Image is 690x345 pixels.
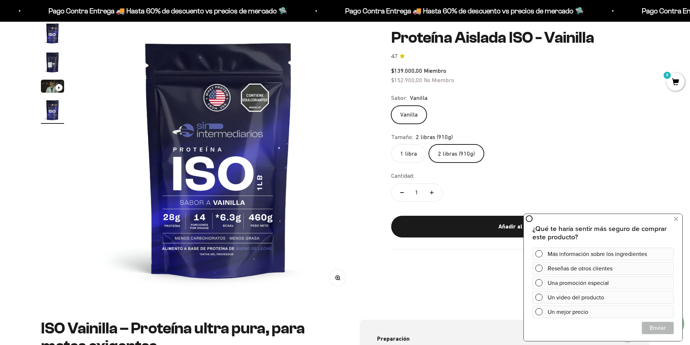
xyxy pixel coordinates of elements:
[663,71,672,80] mark: 0
[421,184,442,201] button: Aumentar cantidad
[424,67,446,74] span: Miembro
[391,52,397,60] span: 4.7
[41,80,64,95] button: Ir al artículo 3
[416,132,453,142] span: 2 libras (910g)
[391,29,649,46] h1: Proteína Aislada ISO - Vainilla
[41,22,64,45] img: Proteína Aislada ISO - Vainilla
[344,5,583,17] p: Pago Contra Entrega 🚚 Hasta 60% de descuento vs precios de mercado 🛸
[391,132,413,142] legend: Tamaño:
[81,22,356,296] img: Proteína Aislada ISO - Vainilla
[41,51,64,76] button: Ir al artículo 2
[48,5,287,17] p: Pago Contra Entrega 🚚 Hasta 60% de descuento vs precios de mercado 🛸
[424,76,454,83] span: No Miembro
[391,215,649,237] button: Añadir al carrito
[410,93,427,103] span: Vanilla
[391,93,407,103] legend: Sabor:
[391,76,422,83] span: $152.900,00
[41,98,64,124] button: Ir al artículo 4
[41,51,64,74] img: Proteína Aislada ISO - Vainilla
[666,79,685,87] a: 0
[41,22,64,47] button: Ir al artículo 1
[41,98,64,122] img: Proteína Aislada ISO - Vainilla
[391,67,422,74] span: $139.000,00
[377,334,410,344] span: Preparación
[406,222,635,231] div: Añadir al carrito
[391,52,649,60] a: 4.74.7 de 5.0 estrellas
[524,213,682,341] iframe: zigpoll-iframe
[391,171,414,181] label: Cantidad:
[392,184,413,201] button: Reducir cantidad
